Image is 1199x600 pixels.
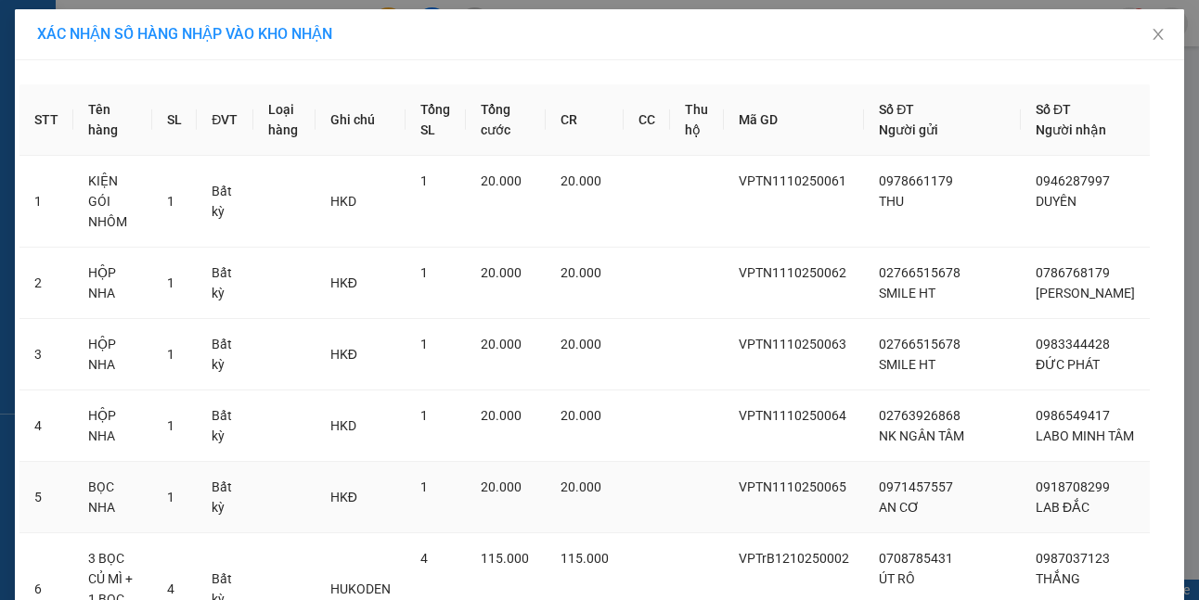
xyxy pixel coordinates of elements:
td: Bất kỳ [197,319,253,390]
span: 02763926868 [879,408,960,423]
span: 20.000 [481,337,522,351]
span: Người nhận [1036,122,1106,137]
span: Người gửi [879,122,938,137]
span: 20.000 [561,408,601,423]
span: ĐỨC PHÁT [1036,357,1100,372]
span: 1 [420,337,428,351]
span: 0946287997 [1036,173,1110,188]
td: Bất kỳ [197,156,253,248]
span: HKD [330,418,356,433]
span: 20.000 [481,408,522,423]
span: THẮNG [1036,571,1080,586]
span: HKĐ [330,490,357,504]
th: STT [19,84,73,156]
th: Thu hộ [670,84,725,156]
span: 0978661179 [879,173,953,188]
td: 2 [19,248,73,319]
span: [PERSON_NAME] [1036,286,1135,300]
td: 1 [19,156,73,248]
span: 20.000 [481,173,522,188]
span: AN CƠ [879,500,920,515]
td: BỌC NHA [73,462,152,533]
span: 20.000 [481,479,522,494]
span: HKĐ [330,275,357,290]
span: 1 [167,194,174,209]
span: 0986549417 [1036,408,1110,423]
th: Tổng SL [406,84,467,156]
th: Ghi chú [316,84,406,156]
span: 1 [420,173,428,188]
td: Bất kỳ [197,462,253,533]
span: close [1151,27,1166,42]
span: 1 [167,418,174,433]
span: 115.000 [481,551,529,566]
span: 20.000 [481,265,522,280]
span: 4 [420,551,428,566]
span: VPTN1110250062 [739,265,846,280]
span: HKD [330,194,356,209]
span: 115.000 [561,551,609,566]
span: 1 [167,490,174,504]
td: HỘP NHA [73,390,152,462]
span: 20.000 [561,337,601,351]
span: VPTN1110250065 [739,479,846,494]
span: XÁC NHẬN SỐ HÀNG NHẬP VÀO KHO NHẬN [37,25,332,43]
span: Số ĐT [1036,102,1071,117]
span: 0918708299 [1036,479,1110,494]
th: Tổng cước [466,84,545,156]
td: 5 [19,462,73,533]
span: 02766515678 [879,337,960,351]
span: 1 [167,347,174,362]
th: CR [546,84,624,156]
td: 4 [19,390,73,462]
span: VPTN1110250064 [739,408,846,423]
th: SL [152,84,197,156]
span: LABO MINH TÂM [1036,428,1134,443]
span: 4 [167,581,174,596]
span: Số ĐT [879,102,914,117]
span: ÚT RÔ [879,571,915,586]
td: HỘP NHA [73,319,152,390]
td: KIỆN GÓI NHÔM [73,156,152,248]
span: HUKODEN [330,581,391,596]
span: 0971457557 [879,479,953,494]
span: DUYÊN [1036,194,1077,209]
span: 1 [420,479,428,494]
span: VPTrB1210250002 [739,551,849,566]
button: Close [1132,9,1184,61]
th: Tên hàng [73,84,152,156]
th: CC [624,84,670,156]
span: THU [879,194,904,209]
span: 20.000 [561,479,601,494]
span: 1 [420,408,428,423]
span: VPTN1110250063 [739,337,846,351]
span: NK NGÂN TÂM [879,428,964,443]
span: VPTN1110250061 [739,173,846,188]
td: HỘP NHA [73,248,152,319]
span: 1 [167,275,174,290]
td: 3 [19,319,73,390]
span: 20.000 [561,265,601,280]
td: Bất kỳ [197,248,253,319]
th: ĐVT [197,84,253,156]
td: Bất kỳ [197,390,253,462]
span: HKĐ [330,347,357,362]
span: 0983344428 [1036,337,1110,351]
span: 02766515678 [879,265,960,280]
span: 0987037123 [1036,551,1110,566]
span: SMILE HT [879,357,935,372]
th: Loại hàng [253,84,315,156]
th: Mã GD [724,84,864,156]
span: 1 [420,265,428,280]
span: LAB ĐẮC [1036,500,1089,515]
span: 0708785431 [879,551,953,566]
span: SMILE HT [879,286,935,300]
span: 20.000 [561,173,601,188]
span: 0786768179 [1036,265,1110,280]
